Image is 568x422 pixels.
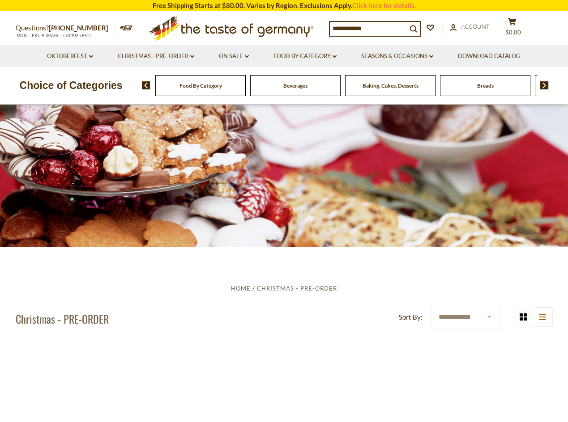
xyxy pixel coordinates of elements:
[219,51,249,61] a: On Sale
[257,285,337,292] a: Christmas - PRE-ORDER
[142,81,150,89] img: previous arrow
[16,33,92,38] span: MON - FRI, 9:00AM - 5:00PM (EST)
[231,285,251,292] a: Home
[461,23,490,30] span: Account
[363,82,419,89] a: Baking, Cakes, Desserts
[361,51,433,61] a: Seasons & Occasions
[540,81,549,89] img: next arrow
[16,22,115,34] p: Questions?
[47,51,93,61] a: Oktoberfest
[179,82,222,89] a: Food By Category
[49,24,108,32] a: [PHONE_NUMBER]
[283,82,307,89] a: Beverages
[450,22,490,32] a: Account
[16,312,109,325] h1: Christmas - PRE-ORDER
[399,312,423,323] label: Sort By:
[118,51,194,61] a: Christmas - PRE-ORDER
[458,51,521,61] a: Download Catalog
[352,1,416,9] a: Click here for details.
[505,29,521,36] span: $0.00
[499,17,526,40] button: $0.00
[477,82,494,89] a: Breads
[273,51,337,61] a: Food By Category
